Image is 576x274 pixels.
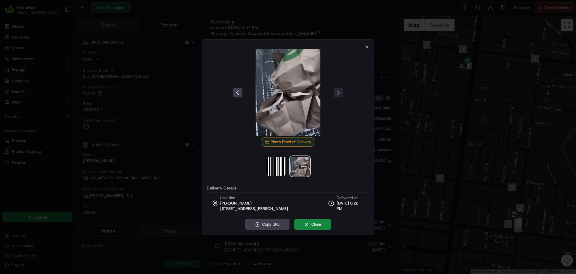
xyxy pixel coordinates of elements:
span: [STREET_ADDRESS][PERSON_NAME] [220,206,288,211]
button: Copy URL [245,219,289,230]
div: Photo Proof of Delivery [261,137,315,147]
span: Location [220,195,235,201]
span: Delivered at [337,195,364,201]
img: photo_proof_of_delivery image [290,157,310,176]
label: Delivery Details [207,186,369,190]
button: Close [294,219,331,230]
img: barcode_scan_on_pickup image [266,157,286,176]
img: photo_proof_of_delivery image [245,49,331,136]
span: [PERSON_NAME] [220,201,252,206]
span: [DATE] 6:22 PM [337,201,364,211]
